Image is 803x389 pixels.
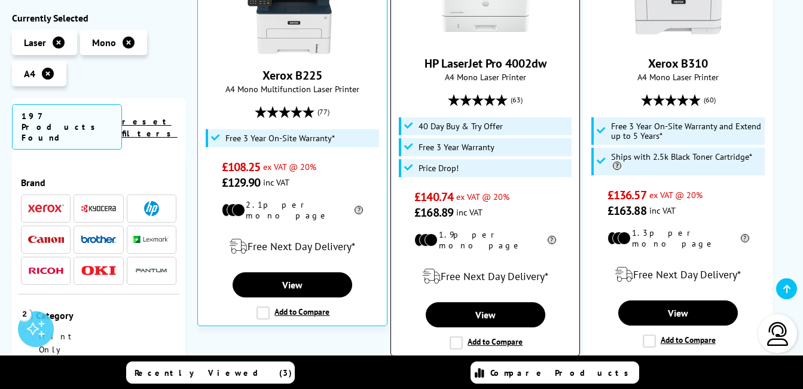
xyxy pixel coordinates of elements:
[511,89,523,111] span: (63)
[262,68,322,83] a: Xerox B225
[419,142,494,152] span: Free 3 Year Warranty
[204,83,381,95] span: A4 Mono Multifunction Laser Printer
[222,159,261,175] span: £108.25
[263,161,316,172] span: ex VAT @ 20%
[633,34,723,46] a: Xerox B310
[607,227,749,249] li: 1.3p per mono page
[12,104,122,150] span: 197 Products Found
[419,121,503,131] span: 40 Day Buy & Try Offer
[441,34,530,46] a: HP LaserJet Pro 4002dw
[248,46,337,58] a: Xerox B225
[28,232,64,247] a: Canon
[24,37,46,48] span: Laser
[133,232,169,247] a: Lexmark
[649,205,676,216] span: inc VAT
[419,163,459,173] span: Price Drop!
[28,268,64,274] img: Ricoh
[643,335,716,348] label: Add to Compare
[21,330,99,356] a: Print Only
[471,361,639,384] a: Compare Products
[81,204,117,213] img: Kyocera
[426,302,545,327] a: View
[456,206,483,218] span: inc VAT
[766,322,790,346] img: user-headset-light.svg
[414,205,453,220] span: £168.89
[607,203,646,218] span: £163.88
[133,236,169,244] img: Lexmark
[28,201,64,216] a: Xerox
[36,309,176,324] span: Category
[414,189,453,205] span: £140.74
[611,152,762,171] span: Ships with 2.5k Black Toner Cartridge*
[456,191,509,202] span: ex VAT @ 20%
[81,201,117,216] a: Kyocera
[222,199,364,221] li: 2.1p per mono page
[450,336,523,350] label: Add to Compare
[222,175,261,190] span: £129.90
[122,116,178,139] a: reset filters
[704,89,716,111] span: (60)
[257,306,329,320] label: Add to Compare
[28,236,64,244] img: Canon
[425,56,546,71] a: HP LaserJet Pro 4002dw
[133,263,169,278] a: Pantum
[144,201,159,216] img: HP
[414,229,556,251] li: 1.9p per mono page
[397,260,574,293] div: modal_delivery
[18,307,31,320] div: 2
[490,367,635,378] span: Compare Products
[618,300,738,326] a: View
[590,71,767,83] span: A4 Mono Laser Printer
[81,266,117,276] img: OKI
[590,258,767,291] div: modal_delivery
[225,133,335,143] span: Free 3 Year On-Site Warranty*
[28,263,64,278] a: Ricoh
[611,121,762,141] span: Free 3 Year On-Site Warranty and Extend up to 5 Years*
[607,187,646,203] span: £136.57
[28,205,64,213] img: Xerox
[21,177,176,189] span: Brand
[126,361,295,384] a: Recently Viewed (3)
[135,367,292,378] span: Recently Viewed (3)
[81,232,117,247] a: Brother
[648,56,708,71] a: Xerox B310
[397,71,574,83] span: A4 Mono Laser Printer
[204,230,381,263] div: modal_delivery
[233,272,352,297] a: View
[81,263,117,278] a: OKI
[133,201,169,216] a: HP
[92,37,116,48] span: Mono
[12,12,185,24] div: Currently Selected
[81,235,117,244] img: Brother
[24,68,35,80] span: A4
[649,189,703,200] span: ex VAT @ 20%
[263,177,289,188] span: inc VAT
[317,101,329,123] span: (77)
[133,264,169,278] img: Pantum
